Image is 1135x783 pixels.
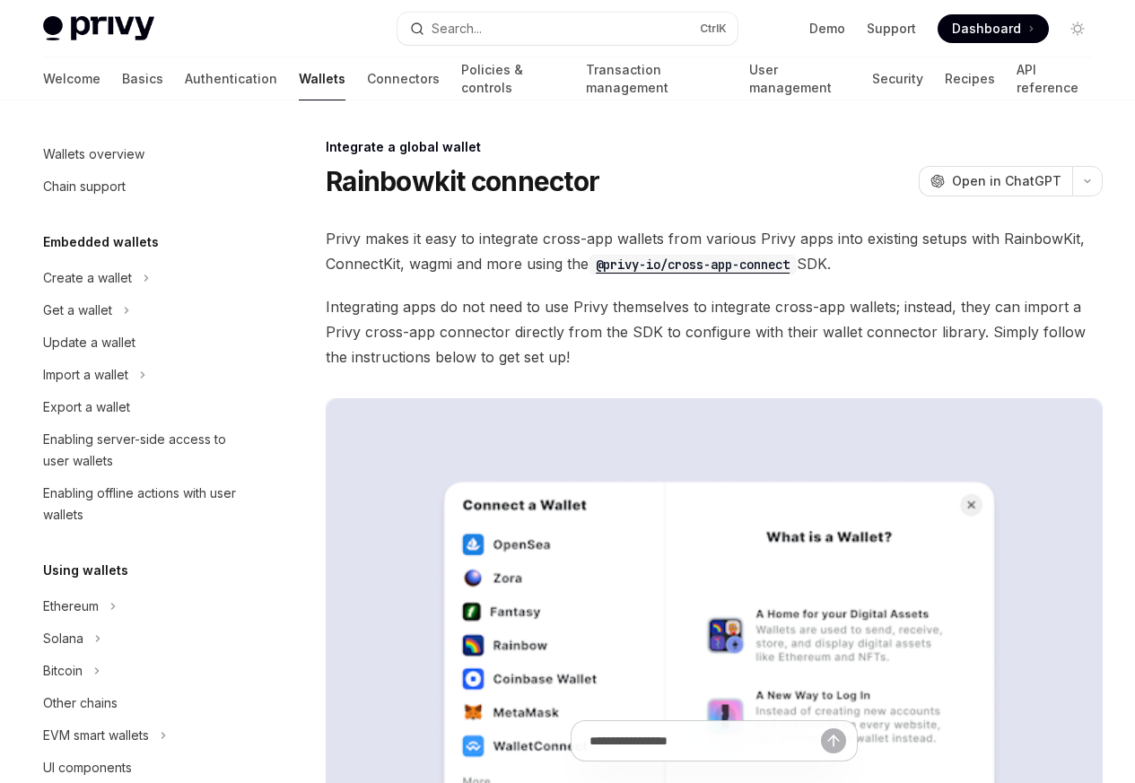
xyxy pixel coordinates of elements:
button: Toggle Create a wallet section [29,262,258,294]
div: Get a wallet [43,300,112,321]
a: Support [867,20,916,38]
span: Dashboard [952,20,1021,38]
div: Integrate a global wallet [326,138,1103,156]
a: Enabling offline actions with user wallets [29,477,258,531]
div: Bitcoin [43,660,83,682]
img: light logo [43,16,154,41]
a: @privy-io/cross-app-connect [589,255,797,273]
a: Wallets [299,57,345,100]
a: Basics [122,57,163,100]
a: Transaction management [586,57,729,100]
div: Enabling server-side access to user wallets [43,429,248,472]
span: Open in ChatGPT [952,172,1061,190]
div: Search... [432,18,482,39]
a: Policies & controls [461,57,564,100]
a: Export a wallet [29,391,258,423]
button: Send message [821,728,846,753]
div: Other chains [43,692,118,714]
button: Open in ChatGPT [919,166,1072,196]
code: @privy-io/cross-app-connect [589,255,797,274]
a: Dashboard [938,14,1049,43]
a: Other chains [29,687,258,719]
button: Toggle EVM smart wallets section [29,719,258,752]
a: Security [872,57,923,100]
div: Create a wallet [43,267,132,289]
a: Welcome [43,57,100,100]
button: Toggle Ethereum section [29,590,258,622]
button: Open search [397,13,738,45]
a: Enabling server-side access to user wallets [29,423,258,477]
button: Toggle Import a wallet section [29,359,258,391]
div: Solana [43,628,83,649]
a: Recipes [945,57,995,100]
div: Ethereum [43,596,99,617]
a: Update a wallet [29,326,258,359]
button: Toggle dark mode [1063,14,1092,43]
div: UI components [43,757,132,779]
h5: Using wallets [43,560,128,581]
span: Privy makes it easy to integrate cross-app wallets from various Privy apps into existing setups w... [326,226,1103,276]
button: Toggle Bitcoin section [29,655,258,687]
span: Ctrl K [700,22,727,36]
div: Export a wallet [43,396,130,418]
div: Enabling offline actions with user wallets [43,483,248,526]
input: Ask a question... [589,721,821,761]
a: Wallets overview [29,138,258,170]
a: Authentication [185,57,277,100]
div: EVM smart wallets [43,725,149,746]
div: Update a wallet [43,332,135,353]
a: Chain support [29,170,258,203]
a: User management [749,57,851,100]
a: API reference [1017,57,1092,100]
a: Connectors [367,57,440,100]
h1: Rainbowkit connector [326,165,599,197]
div: Import a wallet [43,364,128,386]
button: Toggle Solana section [29,622,258,655]
div: Wallets overview [43,144,144,165]
button: Toggle Get a wallet section [29,294,258,326]
div: Chain support [43,176,126,197]
h5: Embedded wallets [43,231,159,253]
span: Integrating apps do not need to use Privy themselves to integrate cross-app wallets; instead, the... [326,294,1103,370]
a: Demo [809,20,845,38]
